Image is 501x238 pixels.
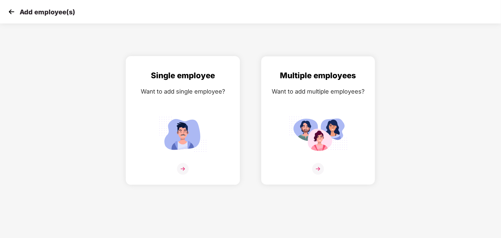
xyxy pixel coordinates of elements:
[20,8,75,16] p: Add employee(s)
[268,87,368,96] div: Want to add multiple employees?
[133,69,233,82] div: Single employee
[312,163,324,175] img: svg+xml;base64,PHN2ZyB4bWxucz0iaHR0cDovL3d3dy53My5vcmcvMjAwMC9zdmciIHdpZHRoPSIzNiIgaGVpZ2h0PSIzNi...
[177,163,189,175] img: svg+xml;base64,PHN2ZyB4bWxucz0iaHR0cDovL3d3dy53My5vcmcvMjAwMC9zdmciIHdpZHRoPSIzNiIgaGVpZ2h0PSIzNi...
[133,87,233,96] div: Want to add single employee?
[7,7,16,17] img: svg+xml;base64,PHN2ZyB4bWxucz0iaHR0cDovL3d3dy53My5vcmcvMjAwMC9zdmciIHdpZHRoPSIzMCIgaGVpZ2h0PSIzMC...
[154,114,212,155] img: svg+xml;base64,PHN2ZyB4bWxucz0iaHR0cDovL3d3dy53My5vcmcvMjAwMC9zdmciIGlkPSJTaW5nbGVfZW1wbG95ZWUiIH...
[289,114,347,155] img: svg+xml;base64,PHN2ZyB4bWxucz0iaHR0cDovL3d3dy53My5vcmcvMjAwMC9zdmciIGlkPSJNdWx0aXBsZV9lbXBsb3llZS...
[268,69,368,82] div: Multiple employees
